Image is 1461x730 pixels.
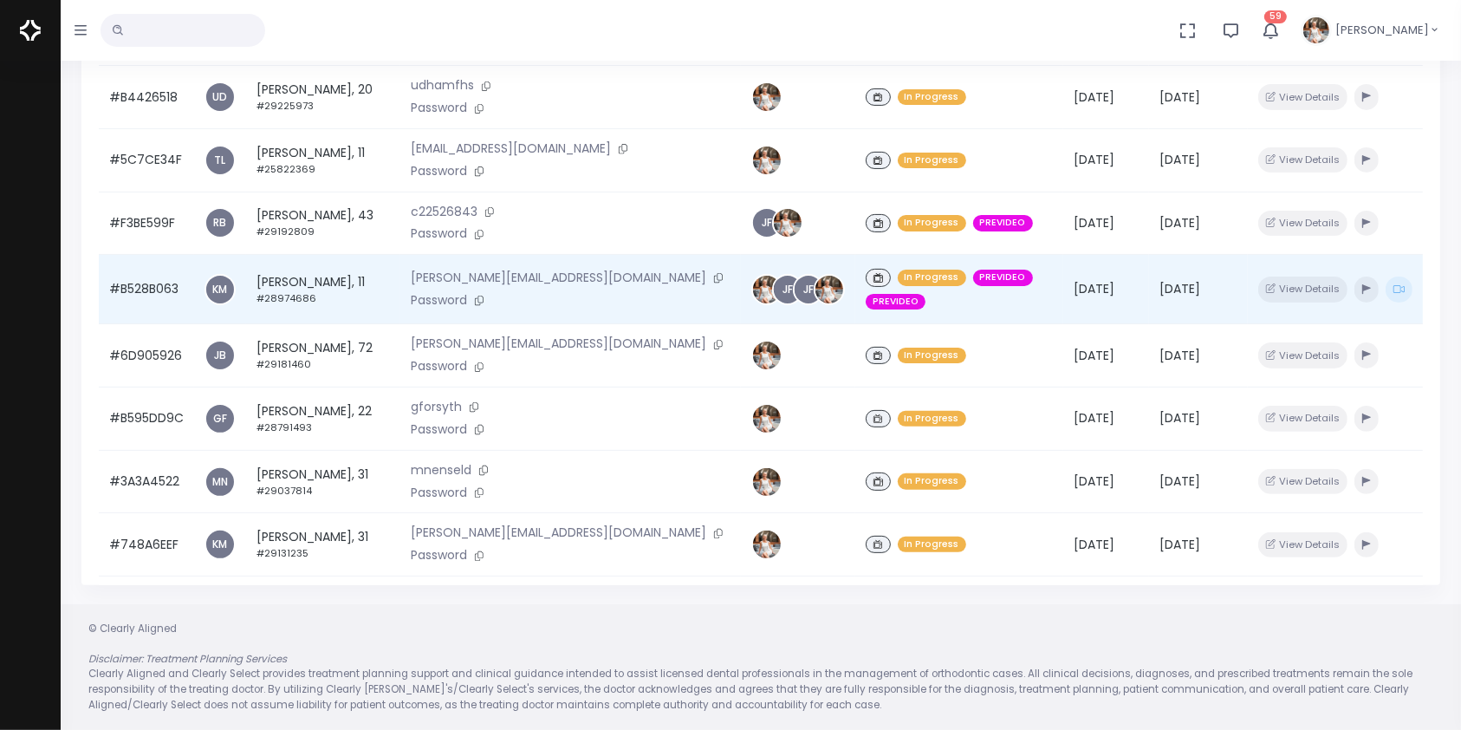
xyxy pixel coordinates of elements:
[411,99,730,118] p: Password
[1074,88,1114,106] span: [DATE]
[99,128,194,192] td: #5C7CE34F
[206,531,234,558] a: KM
[206,405,234,433] a: GF
[795,276,822,303] a: JF
[256,484,312,498] small: #29037814
[99,450,194,513] td: #3A3A4522
[1159,409,1200,427] span: [DATE]
[246,513,400,577] td: [PERSON_NAME], 31
[1258,342,1347,368] button: View Details
[411,225,730,244] p: Password
[99,388,194,451] td: #B595DD9C
[411,269,730,288] p: [PERSON_NAME][EMAIL_ADDRESS][DOMAIN_NAME]
[256,291,316,305] small: #28974686
[99,513,194,577] td: #748A6EEF
[898,89,966,106] span: In Progress
[411,357,730,376] p: Password
[411,140,730,159] p: [EMAIL_ADDRESS][DOMAIN_NAME]
[246,450,400,513] td: [PERSON_NAME], 31
[411,524,730,543] p: [PERSON_NAME][EMAIL_ADDRESS][DOMAIN_NAME]
[206,209,234,237] a: RB
[1159,151,1200,168] span: [DATE]
[206,468,234,496] a: MN
[898,153,966,169] span: In Progress
[898,270,966,286] span: In Progress
[99,324,194,388] td: #6D905926
[246,577,400,640] td: [PERSON_NAME], 59
[256,546,308,560] small: #29131235
[1159,88,1200,106] span: [DATE]
[1074,347,1114,364] span: [DATE]
[256,357,311,371] small: #29181460
[88,652,287,666] em: Disclaimer: Treatment Planning Services
[866,294,925,310] span: PREVIDEO
[1074,151,1114,168] span: [DATE]
[1258,84,1347,109] button: View Details
[753,209,781,237] span: JF
[411,162,730,181] p: Password
[898,473,966,490] span: In Progress
[246,66,400,129] td: [PERSON_NAME], 20
[1159,536,1200,553] span: [DATE]
[411,335,730,354] p: [PERSON_NAME][EMAIL_ADDRESS][DOMAIN_NAME]
[99,577,194,640] td: #0E591E6B
[898,537,966,553] span: In Progress
[71,622,1451,713] div: © Clearly Aligned Clearly Aligned and Clearly Select provides treatment planning support and clin...
[411,546,730,565] p: Password
[1258,469,1347,494] button: View Details
[898,348,966,364] span: In Progress
[973,270,1033,286] span: PREVIDEO
[1258,277,1347,302] button: View Details
[99,255,194,324] td: #B528B063
[411,76,730,95] p: udhamfhs
[898,411,966,427] span: In Progress
[206,147,234,174] a: TL
[1159,347,1200,364] span: [DATE]
[1335,22,1429,39] span: [PERSON_NAME]
[246,192,400,255] td: [PERSON_NAME], 43
[411,291,730,310] p: Password
[411,203,730,222] p: c22526843
[256,99,314,113] small: #29225973
[774,276,802,303] a: JF
[1074,214,1114,231] span: [DATE]
[20,12,41,49] img: Logo Horizontal
[246,128,400,192] td: [PERSON_NAME], 11
[973,215,1033,231] span: PREVIDEO
[256,225,315,238] small: #29192809
[256,162,315,176] small: #25822369
[256,420,312,434] small: #28791493
[1074,536,1114,553] span: [DATE]
[411,461,730,480] p: mnenseld
[206,342,234,369] a: JB
[1159,473,1200,490] span: [DATE]
[99,192,194,255] td: #F3BE599F
[411,420,730,440] p: Password
[1074,473,1114,490] span: [DATE]
[411,484,730,503] p: Password
[898,215,966,231] span: In Progress
[1258,147,1347,173] button: View Details
[246,255,400,324] td: [PERSON_NAME], 11
[206,83,234,111] a: UD
[246,388,400,451] td: [PERSON_NAME], 22
[1074,409,1114,427] span: [DATE]
[1258,532,1347,557] button: View Details
[206,276,234,303] a: KM
[1264,10,1287,23] span: 59
[1258,406,1347,431] button: View Details
[246,324,400,388] td: [PERSON_NAME], 72
[99,66,194,129] td: #B4426518
[1159,280,1200,297] span: [DATE]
